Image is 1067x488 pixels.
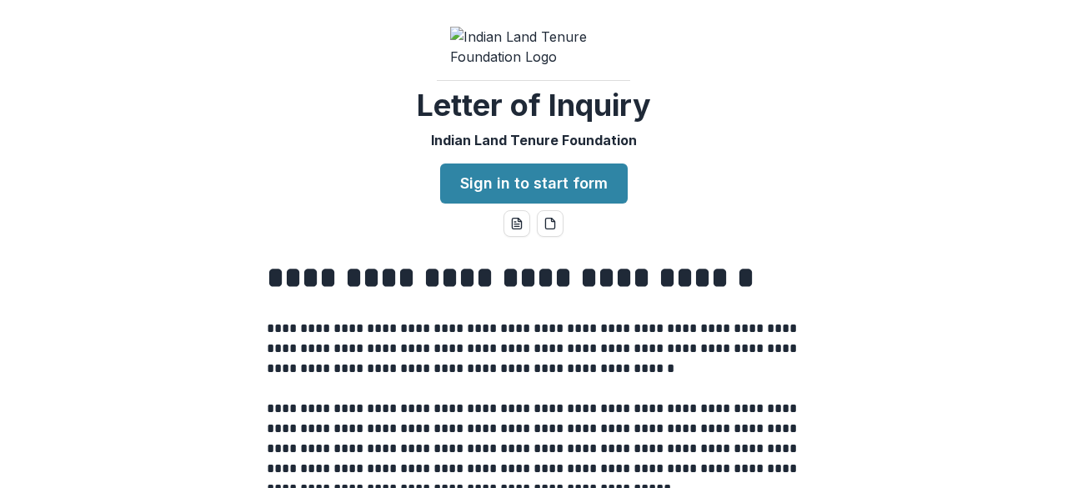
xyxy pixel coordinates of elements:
img: Indian Land Tenure Foundation Logo [450,27,617,67]
p: Indian Land Tenure Foundation [431,130,637,150]
button: pdf-download [537,210,564,237]
button: word-download [503,210,530,237]
a: Sign in to start form [440,164,628,204]
h2: Letter of Inquiry [417,88,651,123]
